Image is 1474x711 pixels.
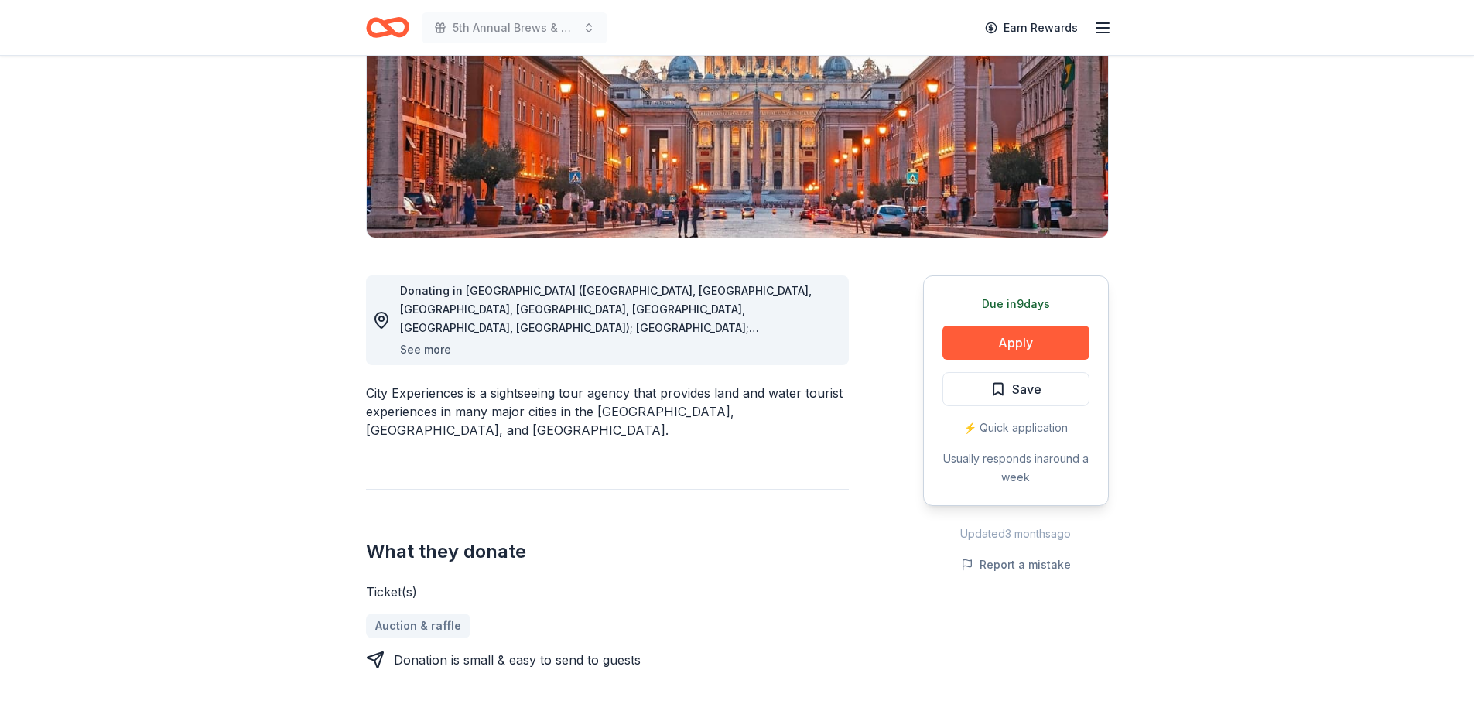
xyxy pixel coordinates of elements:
div: Usually responds in around a week [942,450,1089,487]
div: Due in 9 days [942,295,1089,313]
button: Report a mistake [961,555,1071,574]
div: Donation is small & easy to send to guests [394,651,641,669]
a: Auction & raffle [366,614,470,638]
span: 5th Annual Brews & BBQ [453,19,576,37]
button: Apply [942,326,1089,360]
a: Home [366,9,409,46]
button: 5th Annual Brews & BBQ [422,12,607,43]
div: Updated 3 months ago [923,525,1109,543]
div: Ticket(s) [366,583,849,601]
button: Save [942,372,1089,406]
div: City Experiences is a sightseeing tour agency that provides land and water tourist experiences in... [366,384,849,439]
a: Earn Rewards [976,14,1087,42]
h2: What they donate [366,539,849,564]
span: Donating in [GEOGRAPHIC_DATA] ([GEOGRAPHIC_DATA], [GEOGRAPHIC_DATA], [GEOGRAPHIC_DATA], [GEOGRAPH... [400,284,822,446]
button: See more [400,340,451,359]
span: Save [1012,379,1041,399]
div: ⚡️ Quick application [942,419,1089,437]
